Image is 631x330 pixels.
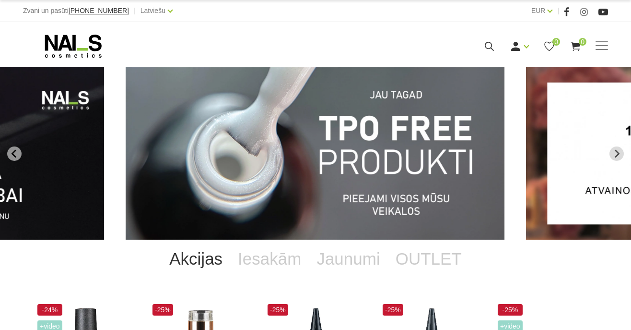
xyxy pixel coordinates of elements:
[557,5,559,17] span: |
[570,40,582,52] a: 0
[69,7,129,14] a: [PHONE_NUMBER]
[140,5,165,16] a: Latviešu
[531,5,546,16] a: EUR
[383,304,403,316] span: -25%
[162,240,230,278] a: Akcijas
[552,38,560,46] span: 0
[7,147,22,161] button: Go to last slide
[134,5,136,17] span: |
[268,304,288,316] span: -25%
[152,304,173,316] span: -25%
[388,240,469,278] a: OUTLET
[126,67,505,240] li: 1 of 12
[23,5,129,17] div: Zvani un pasūti
[309,240,387,278] a: Jaunumi
[579,38,586,46] span: 0
[37,304,62,316] span: -24%
[498,304,523,316] span: -25%
[609,147,624,161] button: Next slide
[230,240,309,278] a: Iesakām
[543,40,555,52] a: 0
